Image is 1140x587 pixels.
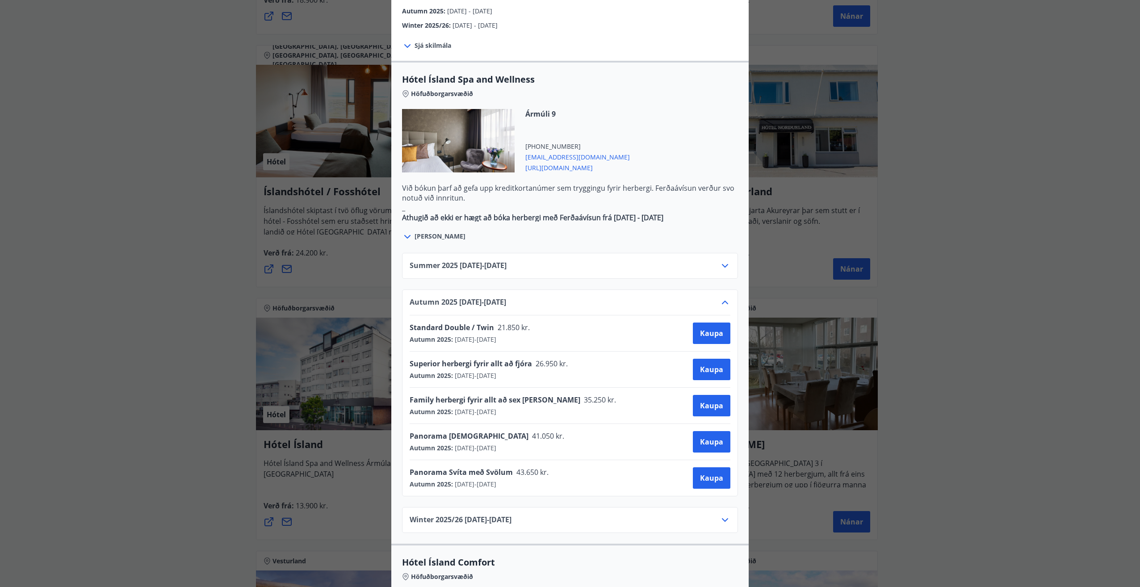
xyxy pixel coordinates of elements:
span: Sjá skilmála [415,41,451,50]
span: [DATE] - [DATE] [447,7,492,15]
span: [DATE] - [DATE] [453,21,498,29]
span: Höfuðborgarsvæðið [411,89,473,98]
span: Hótel Ísland Spa and Wellness [402,73,738,86]
span: Autumn 2025 : [402,7,447,15]
span: Winter 2025/26 : [402,21,453,29]
span: Ármúli 9 [525,109,630,119]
